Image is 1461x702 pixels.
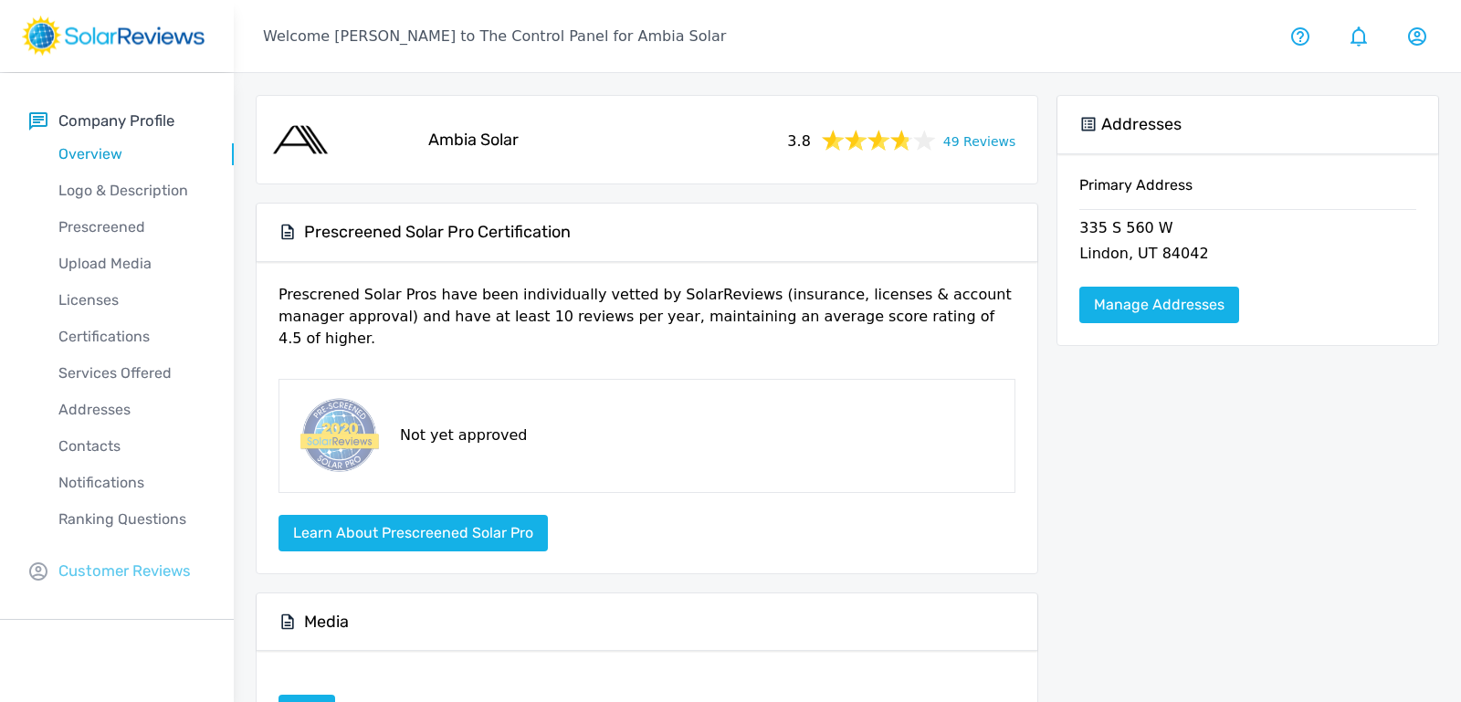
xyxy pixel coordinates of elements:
p: Contacts [29,435,234,457]
a: Upload Media [29,246,234,282]
p: Overview [29,143,234,165]
button: Learn about Prescreened Solar Pro [279,515,548,551]
span: 3.8 [787,127,810,152]
a: Notifications [29,465,234,501]
a: Overview [29,136,234,173]
p: Prescreened [29,216,234,238]
a: Services Offered [29,355,234,392]
h5: Ambia Solar [428,130,519,151]
img: prescreened-badge.png [294,394,382,477]
p: Welcome [PERSON_NAME] to The Control Panel for Ambia Solar [263,26,726,47]
p: Ranking Questions [29,508,234,530]
a: Logo & Description [29,173,234,209]
h5: Prescreened Solar Pro Certification [304,222,571,243]
p: 335 S 560 W [1079,217,1416,243]
a: Addresses [29,392,234,428]
a: Learn about Prescreened Solar Pro [279,524,548,541]
p: Certifications [29,326,234,348]
p: Not yet approved [400,424,527,446]
a: Prescreened [29,209,234,246]
h6: Primary Address [1079,176,1416,209]
a: Licenses [29,282,234,319]
a: Contacts [29,428,234,465]
p: Notifications [29,472,234,494]
a: Manage Addresses [1079,287,1239,323]
p: Prescrened Solar Pros have been individually vetted by SolarReviews (insurance, licenses & accoun... [279,284,1015,364]
p: Services Offered [29,362,234,384]
h5: Addresses [1101,114,1182,135]
p: Licenses [29,289,234,311]
a: Certifications [29,319,234,355]
p: Lindon, UT 84042 [1079,243,1416,268]
p: Addresses [29,399,234,421]
a: Ranking Questions [29,501,234,538]
p: Customer Reviews [58,560,191,582]
h5: Media [304,612,349,633]
p: Logo & Description [29,180,234,202]
p: Upload Media [29,253,234,275]
p: Company Profile [58,110,174,132]
a: 49 Reviews [943,129,1016,152]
